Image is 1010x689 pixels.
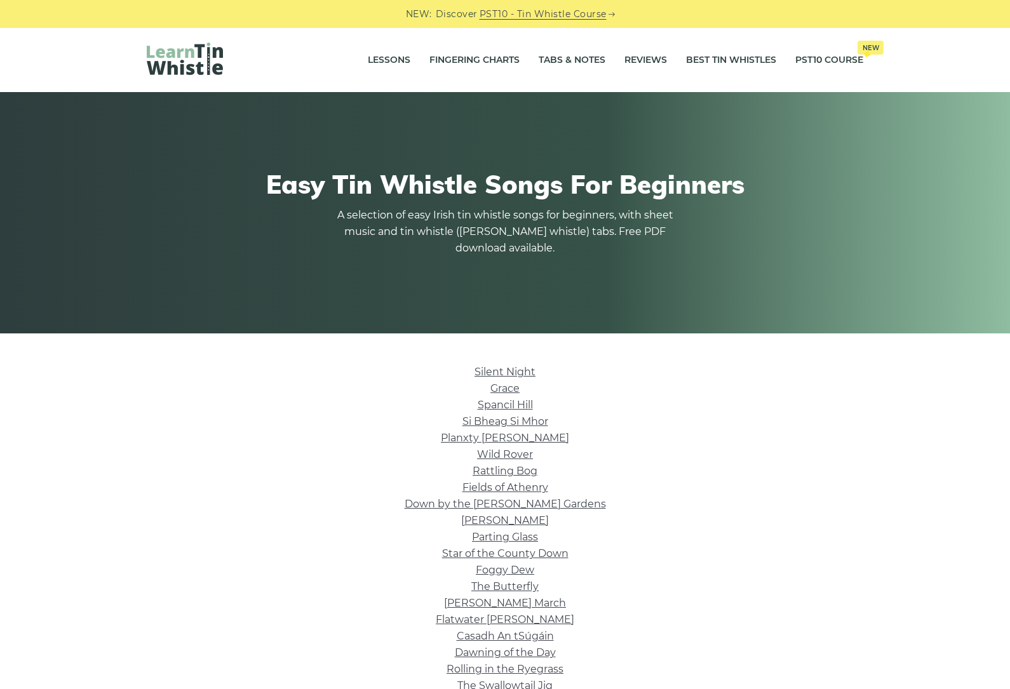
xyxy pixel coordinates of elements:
a: The Butterfly [471,580,539,592]
a: Foggy Dew [476,564,534,576]
a: Best Tin Whistles [686,44,776,76]
a: Down by the [PERSON_NAME] Gardens [405,498,606,510]
p: A selection of easy Irish tin whistle songs for beginners, with sheet music and tin whistle ([PER... [333,207,677,257]
a: Tabs & Notes [539,44,605,76]
a: Fields of Athenry [462,481,548,493]
a: Fingering Charts [429,44,520,76]
a: Reviews [624,44,667,76]
a: Grace [490,382,520,394]
a: [PERSON_NAME] [461,514,549,526]
a: Wild Rover [477,448,533,460]
a: [PERSON_NAME] March [444,597,566,609]
a: Rolling in the Ryegrass [447,663,563,675]
a: Dawning of the Day [455,646,556,659]
a: Lessons [368,44,410,76]
a: Planxty [PERSON_NAME] [441,432,569,444]
h1: Easy Tin Whistle Songs For Beginners [147,169,863,199]
a: Parting Glass [472,531,538,543]
a: PST10 CourseNew [795,44,863,76]
a: Si­ Bheag Si­ Mhor [462,415,548,427]
a: Casadh An tSúgáin [457,630,554,642]
a: Spancil Hill [478,399,533,411]
span: New [858,41,884,55]
a: Star of the County Down [442,547,569,559]
a: Flatwater [PERSON_NAME] [436,613,574,625]
a: Rattling Bog [473,465,537,477]
img: LearnTinWhistle.com [147,43,223,75]
a: Silent Night [475,366,535,378]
